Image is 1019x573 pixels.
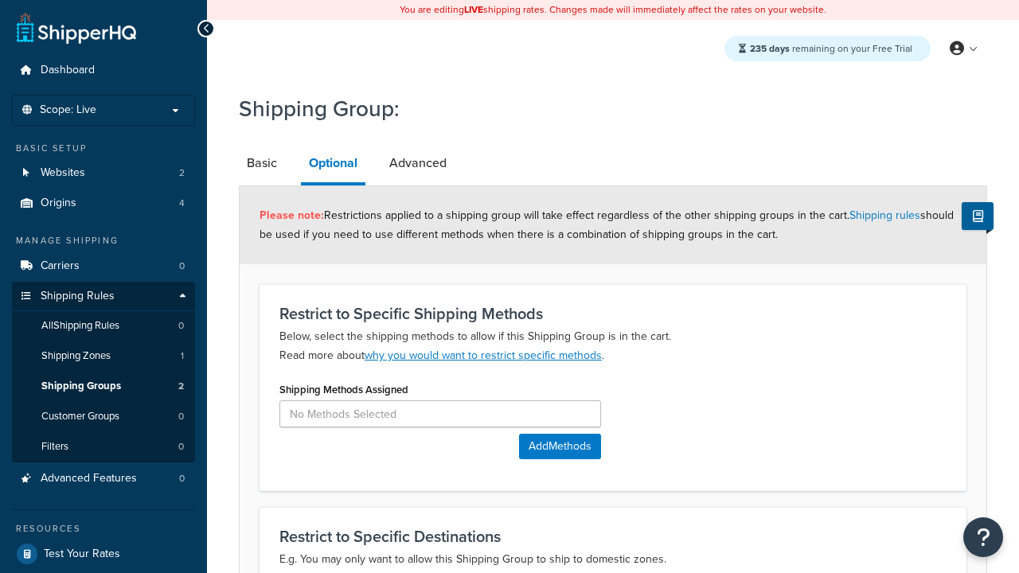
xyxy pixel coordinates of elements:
[279,305,947,322] h3: Restrict to Specific Shipping Methods
[239,144,285,182] a: Basic
[41,166,85,180] span: Websites
[41,319,119,333] span: All Shipping Rules
[178,380,184,393] span: 2
[181,349,184,363] span: 1
[179,259,185,273] span: 0
[41,197,76,210] span: Origins
[12,234,195,248] div: Manage Shipping
[41,380,121,393] span: Shipping Groups
[12,372,195,401] li: Shipping Groups
[12,341,195,371] a: Shipping Zones1
[12,402,195,431] li: Customer Groups
[260,207,324,224] strong: Please note:
[750,41,790,56] strong: 235 days
[12,282,195,463] li: Shipping Rules
[279,528,947,545] h3: Restrict to Specific Destinations
[12,158,195,188] li: Websites
[12,464,195,493] li: Advanced Features
[12,56,195,85] a: Dashboard
[178,410,184,423] span: 0
[41,64,95,77] span: Dashboard
[750,41,912,56] span: remaining on your Free Trial
[41,472,137,485] span: Advanced Features
[279,400,601,427] input: No Methods Selected
[12,189,195,218] li: Origins
[260,207,954,243] span: Restrictions applied to a shipping group will take effect regardless of the other shipping groups...
[178,319,184,333] span: 0
[41,440,68,454] span: Filters
[12,464,195,493] a: Advanced Features0
[12,251,195,281] a: Carriers0
[44,548,120,561] span: Test Your Rates
[12,432,195,462] a: Filters0
[365,347,602,364] a: why you would want to restrict specific methods
[12,372,195,401] a: Shipping Groups2
[12,522,195,536] div: Resources
[963,517,1003,557] button: Open Resource Center
[279,327,947,365] p: Below, select the shipping methods to allow if this Shipping Group is in the cart. Read more about .
[179,472,185,485] span: 0
[12,311,195,341] a: AllShipping Rules0
[519,434,601,459] button: AddMethods
[12,158,195,188] a: Websites2
[464,2,483,17] b: LIVE
[12,282,195,311] a: Shipping Rules
[40,103,96,117] span: Scope: Live
[179,166,185,180] span: 2
[41,410,119,423] span: Customer Groups
[239,93,967,124] h1: Shipping Group:
[301,144,365,185] a: Optional
[12,142,195,155] div: Basic Setup
[381,144,455,182] a: Advanced
[12,432,195,462] li: Filters
[12,189,195,218] a: Origins4
[279,384,408,396] label: Shipping Methods Assigned
[962,202,994,230] button: Show Help Docs
[849,207,920,224] a: Shipping rules
[12,251,195,281] li: Carriers
[178,440,184,454] span: 0
[12,540,195,568] a: Test Your Rates
[41,259,80,273] span: Carriers
[41,349,111,363] span: Shipping Zones
[12,341,195,371] li: Shipping Zones
[179,197,185,210] span: 4
[41,290,115,303] span: Shipping Rules
[12,402,195,431] a: Customer Groups0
